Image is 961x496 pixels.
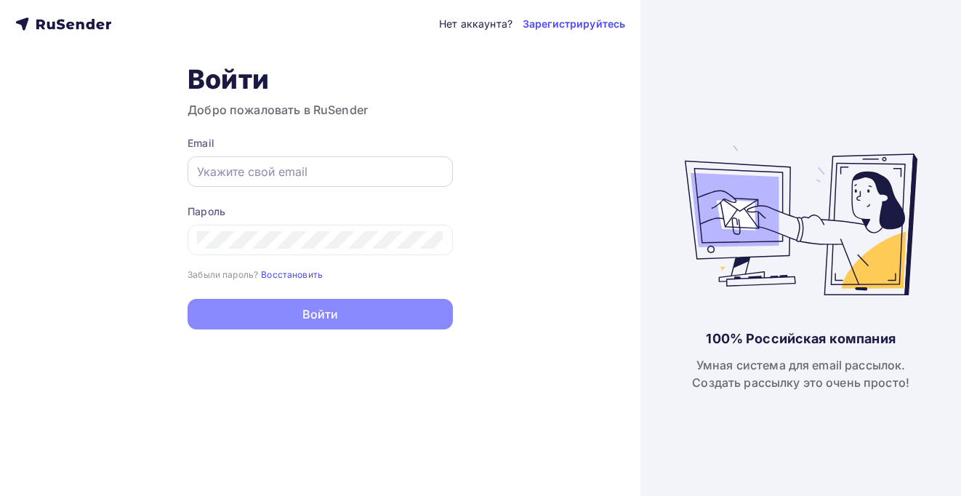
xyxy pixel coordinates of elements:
div: Email [188,136,453,151]
h3: Добро пожаловать в RuSender [188,101,453,119]
div: Умная система для email рассылок. Создать рассылку это очень просто! [692,356,909,391]
small: Забыли пароль? [188,269,258,280]
div: Нет аккаунта? [439,17,512,31]
small: Восстановить [261,269,323,280]
a: Зарегистрируйтесь [523,17,625,31]
button: Войти [188,299,453,329]
a: Восстановить [261,268,323,280]
input: Укажите свой email [197,163,443,180]
div: 100% Российская компания [706,330,895,348]
h1: Войти [188,63,453,95]
div: Пароль [188,204,453,219]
